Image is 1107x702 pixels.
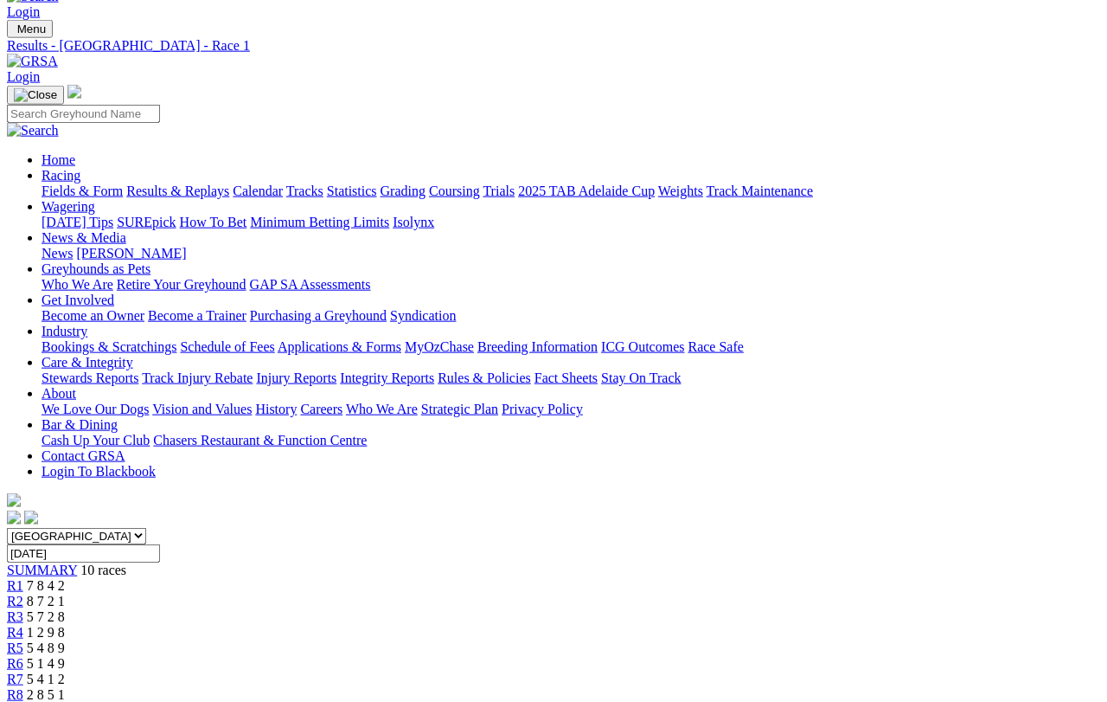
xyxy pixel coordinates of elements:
[346,402,418,416] a: Who We Are
[502,402,583,416] a: Privacy Policy
[518,184,655,198] a: 2025 TAB Adelaide Cup
[250,277,371,292] a: GAP SA Assessments
[7,4,40,19] a: Login
[42,199,95,214] a: Wagering
[180,215,247,229] a: How To Bet
[42,464,156,479] a: Login To Blackbook
[42,355,133,370] a: Care & Integrity
[255,402,297,416] a: History
[42,152,75,167] a: Home
[27,672,65,686] span: 5 4 1 2
[153,433,367,448] a: Chasers Restaurant & Function Centre
[42,215,113,229] a: [DATE] Tips
[7,625,23,640] span: R4
[477,339,598,354] a: Breeding Information
[42,402,1100,417] div: About
[76,246,186,261] a: [PERSON_NAME]
[80,563,126,577] span: 10 races
[7,86,64,105] button: Toggle navigation
[42,168,80,183] a: Racing
[421,402,498,416] a: Strategic Plan
[42,308,144,323] a: Become an Owner
[393,215,434,229] a: Isolynx
[42,433,150,448] a: Cash Up Your Club
[7,687,23,702] a: R8
[126,184,229,198] a: Results & Replays
[7,656,23,671] a: R6
[27,625,65,640] span: 1 2 9 8
[256,370,336,385] a: Injury Reports
[67,85,81,99] img: logo-grsa-white.png
[42,184,123,198] a: Fields & Form
[534,370,598,385] a: Fact Sheets
[7,123,59,138] img: Search
[117,277,246,292] a: Retire Your Greyhound
[7,38,1100,54] a: Results - [GEOGRAPHIC_DATA] - Race 1
[7,563,77,577] a: SUMMARY
[42,246,1100,261] div: News & Media
[7,511,21,525] img: facebook.svg
[27,578,65,593] span: 7 8 4 2
[42,339,176,354] a: Bookings & Scratchings
[390,308,456,323] a: Syndication
[17,23,46,35] span: Menu
[42,417,118,432] a: Bar & Dining
[601,339,684,354] a: ICG Outcomes
[381,184,426,198] a: Grading
[707,184,813,198] a: Track Maintenance
[42,402,149,416] a: We Love Our Dogs
[233,184,283,198] a: Calendar
[152,402,252,416] a: Vision and Values
[42,215,1100,230] div: Wagering
[148,308,246,323] a: Become a Trainer
[180,339,274,354] a: Schedule of Fees
[42,261,150,276] a: Greyhounds as Pets
[117,215,176,229] a: SUREpick
[24,511,38,525] img: twitter.svg
[42,324,87,338] a: Industry
[658,184,703,198] a: Weights
[27,609,65,624] span: 5 7 2 8
[42,277,1100,293] div: Greyhounds as Pets
[27,594,65,609] span: 8 7 2 1
[429,184,480,198] a: Coursing
[7,493,21,507] img: logo-grsa-white.png
[42,448,125,463] a: Contact GRSA
[7,609,23,624] a: R3
[42,246,73,261] a: News
[7,594,23,609] a: R2
[42,230,126,245] a: News & Media
[286,184,323,198] a: Tracks
[42,433,1100,448] div: Bar & Dining
[42,184,1100,199] div: Racing
[7,20,53,38] button: Toggle navigation
[7,578,23,593] a: R1
[483,184,515,198] a: Trials
[250,308,387,323] a: Purchasing a Greyhound
[7,69,40,84] a: Login
[42,339,1100,355] div: Industry
[7,105,160,123] input: Search
[438,370,531,385] a: Rules & Policies
[688,339,743,354] a: Race Safe
[27,641,65,655] span: 5 4 8 9
[42,370,1100,386] div: Care & Integrity
[14,88,57,102] img: Close
[300,402,342,416] a: Careers
[42,370,138,385] a: Stewards Reports
[405,339,474,354] a: MyOzChase
[27,687,65,702] span: 2 8 5 1
[142,370,253,385] a: Track Injury Rebate
[7,54,58,69] img: GRSA
[250,215,389,229] a: Minimum Betting Limits
[7,672,23,686] a: R7
[327,184,377,198] a: Statistics
[42,293,114,307] a: Get Involved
